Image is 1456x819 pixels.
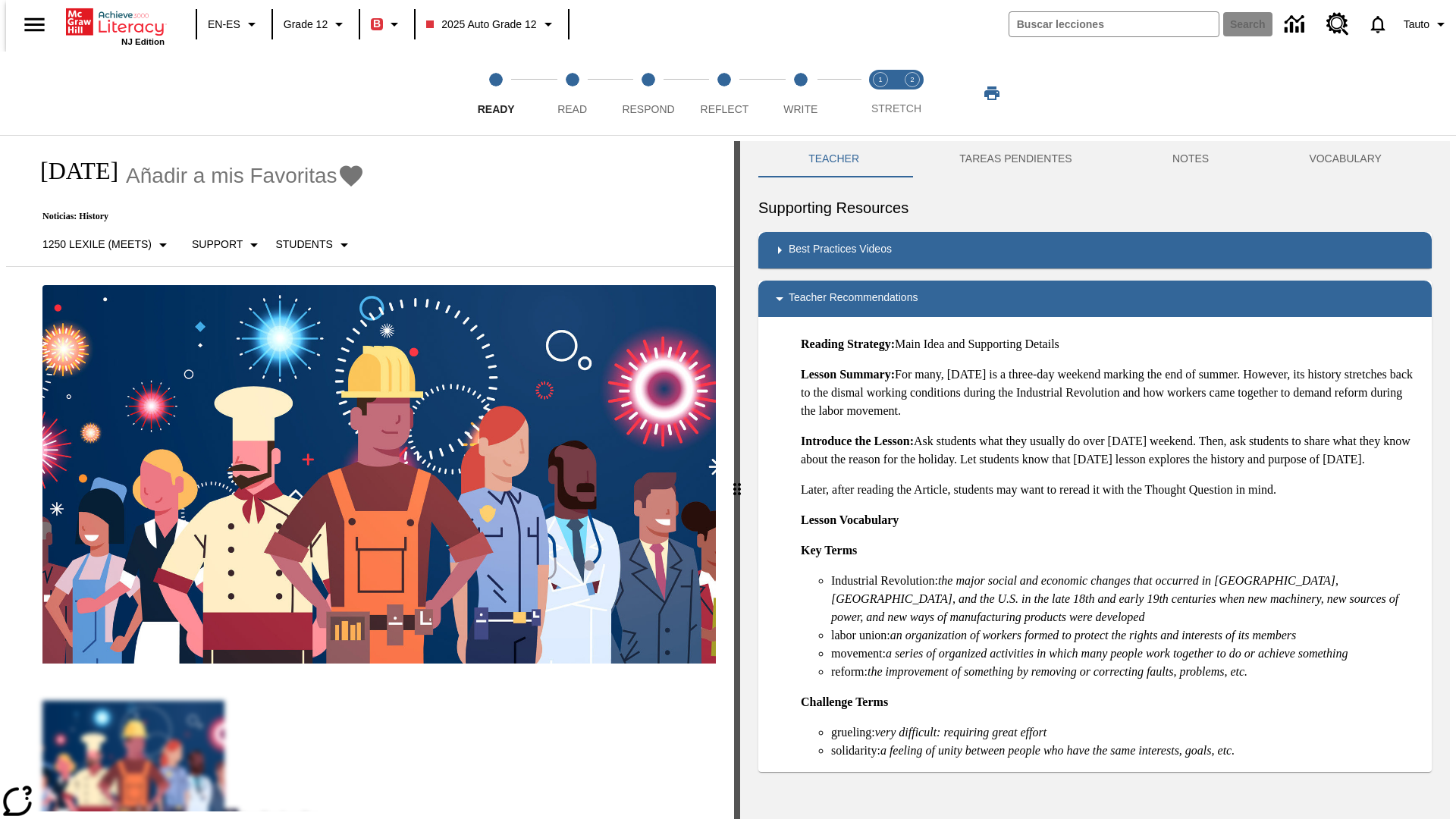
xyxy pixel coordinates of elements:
[831,723,1420,742] li: grueling:
[6,141,734,811] div: reading
[910,76,914,83] text: 2
[42,237,152,253] p: 1250 Lexile (Meets)
[801,544,857,557] strong: Key Terms
[126,164,337,188] span: Añadir a mis Favoritas
[680,52,768,135] button: Reflect step 4 of 5
[66,5,165,46] div: Portada
[801,432,1420,469] p: Ask students what they usually do over [DATE] weekend. Then, ask students to share what they know...
[868,665,1247,678] em: the improvement of something by removing or correcting faults, problems, etc.
[284,17,328,33] span: Grade 12
[801,366,1420,420] p: For many, [DATE] is a three-day weekend marking the end of summer. However, its history stretches...
[278,11,354,38] button: Grado: Grade 12, Elige un grado
[801,513,899,526] strong: Lesson Vocabulary
[478,103,515,115] span: Ready
[275,237,332,253] p: Students
[831,572,1420,626] li: Industrial Revolution:
[831,645,1420,663] li: movement:
[208,17,240,33] span: EN-ES
[875,726,1046,739] em: very difficult: requiring great effort
[801,368,895,381] strong: Lesson Summary:
[758,232,1432,268] div: Best Practices Videos
[121,37,165,46] span: NJ Edition
[831,742,1420,760] li: solidarity:
[801,695,888,708] strong: Challenge Terms
[758,196,1432,220] h6: Supporting Resources
[186,231,269,259] button: Tipo de apoyo, Support
[1404,17,1429,33] span: Tauto
[757,52,845,135] button: Write step 5 of 5
[801,481,1420,499] p: Later, after reading the Article, students may want to reread it with the Thought Question in mind.
[622,103,674,115] span: Respond
[365,11,409,38] button: Boost El color de la clase es rojo. Cambiar el color de la clase.
[1122,141,1260,177] button: NOTES
[1358,5,1398,44] a: Notificaciones
[1317,4,1358,45] a: Centro de recursos, Se abrirá en una pestaña nueva.
[909,141,1122,177] button: TAREAS PENDIENTES
[1276,4,1317,45] a: Centro de información
[126,162,365,189] button: Añadir a mis Favoritas - Día del Trabajo
[1398,11,1456,38] button: Perfil/Configuración
[701,103,749,115] span: Reflect
[426,17,536,33] span: 2025 Auto Grade 12
[557,103,587,115] span: Read
[202,11,267,38] button: Language: EN-ES, Selecciona un idioma
[1009,12,1219,36] input: search field
[604,52,692,135] button: Respond step 3 of 5
[878,76,882,83] text: 1
[801,337,895,350] strong: Reading Strategy:
[831,626,1420,645] li: labor union:
[890,629,1297,642] em: an organization of workers formed to protect the rights and interests of its members
[858,52,902,135] button: Stretch Read step 1 of 2
[452,52,540,135] button: Ready step 1 of 5
[801,335,1420,353] p: Main Idea and Supporting Details
[886,647,1348,660] em: a series of organized activities in which many people work together to do or achieve something
[420,11,563,38] button: Class: 2025 Auto Grade 12, Selecciona una clase
[890,52,934,135] button: Stretch Respond step 2 of 2
[24,157,118,185] h1: [DATE]
[758,141,909,177] button: Teacher
[758,281,1432,317] div: Teacher Recommendations
[1259,141,1432,177] button: VOCABULARY
[783,103,817,115] span: Write
[734,141,740,819] div: Pulsa la tecla de intro o la barra espaciadora y luego presiona las flechas de derecha e izquierd...
[740,141,1450,819] div: activity
[831,574,1398,623] em: the major social and economic changes that occurred in [GEOGRAPHIC_DATA], [GEOGRAPHIC_DATA], and ...
[12,2,57,47] button: Abrir el menú lateral
[801,435,914,447] strong: Introduce the Lesson:
[24,211,365,222] p: Noticias: History
[789,241,892,259] p: Best Practices Videos
[528,52,616,135] button: Read step 2 of 5
[758,141,1432,177] div: Instructional Panel Tabs
[789,290,918,308] p: Teacher Recommendations
[968,80,1016,107] button: Imprimir
[831,663,1420,681] li: reform:
[192,237,243,253] p: Support
[871,102,921,115] span: STRETCH
[36,231,178,259] button: Seleccione Lexile, 1250 Lexile (Meets)
[880,744,1235,757] em: a feeling of unity between people who have the same interests, goals, etc.
[269,231,359,259] button: Seleccionar estudiante
[42,285,716,664] img: A banner with a blue background shows an illustrated row of diverse men and women dressed in clot...
[373,14,381,33] span: B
